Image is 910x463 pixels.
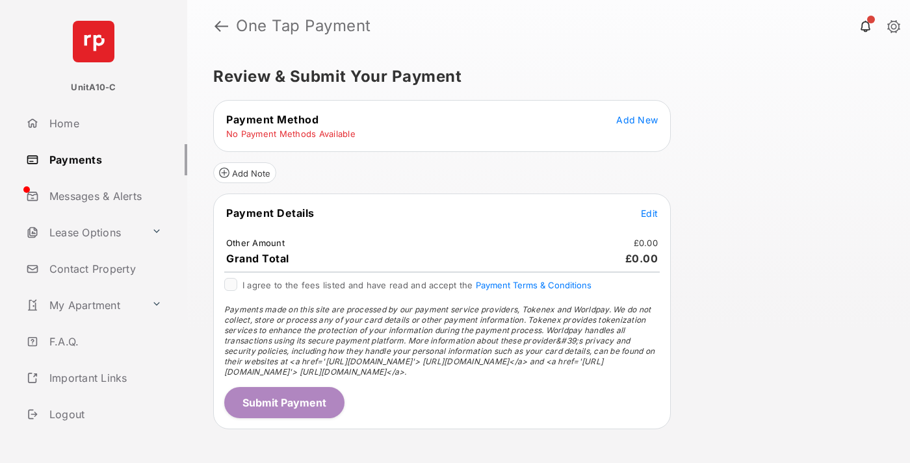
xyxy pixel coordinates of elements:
[224,305,655,377] span: Payments made on this site are processed by our payment service providers, Tokenex and Worldpay. ...
[21,108,187,139] a: Home
[213,162,276,183] button: Add Note
[21,399,187,430] a: Logout
[625,252,658,265] span: £0.00
[616,113,658,126] button: Add New
[21,144,187,175] a: Payments
[21,217,146,248] a: Lease Options
[226,128,356,140] td: No Payment Methods Available
[71,81,116,94] p: UnitA10-C
[633,237,658,249] td: £0.00
[616,114,658,125] span: Add New
[226,113,318,126] span: Payment Method
[226,237,285,249] td: Other Amount
[226,206,315,219] span: Payment Details
[242,280,591,290] span: I agree to the fees listed and have read and accept the
[73,21,114,62] img: svg+xml;base64,PHN2ZyB4bWxucz0iaHR0cDovL3d3dy53My5vcmcvMjAwMC9zdmciIHdpZHRoPSI2NCIgaGVpZ2h0PSI2NC...
[21,290,146,321] a: My Apartment
[236,18,371,34] strong: One Tap Payment
[224,387,344,418] button: Submit Payment
[213,69,874,84] h5: Review & Submit Your Payment
[226,252,289,265] span: Grand Total
[476,280,591,290] button: I agree to the fees listed and have read and accept the
[641,208,658,219] span: Edit
[641,206,658,219] button: Edit
[21,362,167,394] a: Important Links
[21,181,187,212] a: Messages & Alerts
[21,253,187,284] a: Contact Property
[21,326,187,357] a: F.A.Q.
